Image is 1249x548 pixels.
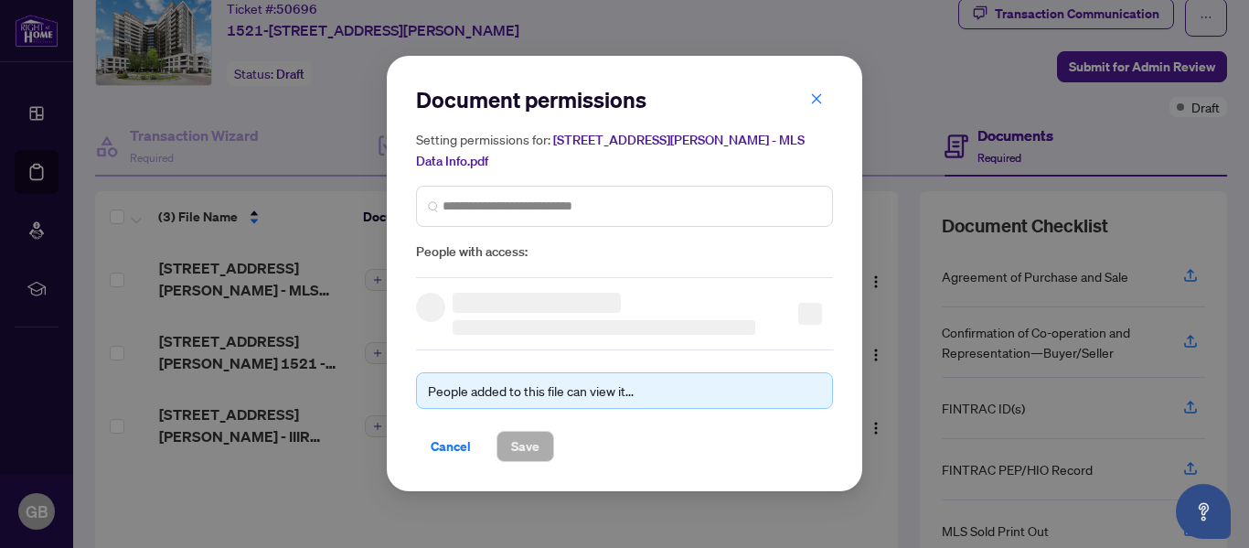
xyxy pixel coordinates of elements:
span: [STREET_ADDRESS][PERSON_NAME] - MLS Data Info.pdf [416,132,805,169]
h2: Document permissions [416,85,833,114]
span: close [810,92,823,105]
h5: Setting permissions for: [416,129,833,171]
button: Open asap [1176,484,1231,539]
span: Cancel [431,433,471,462]
img: search_icon [428,201,439,212]
button: Save [496,432,554,463]
button: Cancel [416,432,486,463]
div: People added to this file can view it... [428,381,821,402]
span: People with access: [416,242,833,263]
